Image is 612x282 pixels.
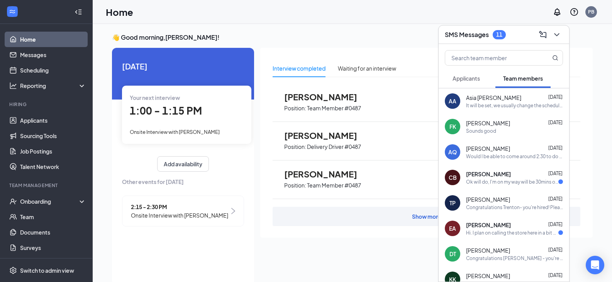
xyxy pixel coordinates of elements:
div: TP [449,199,456,207]
svg: Collapse [75,8,82,16]
div: 11 [496,31,502,38]
span: [DATE] [548,145,563,151]
div: Switch to admin view [20,267,74,274]
div: DT [449,250,456,258]
span: Other events for [DATE] [122,177,244,186]
div: Interview completed [273,64,325,73]
a: Talent Network [20,159,86,174]
svg: ComposeMessage [538,30,548,39]
span: [DATE] [548,196,563,202]
a: Sourcing Tools [20,128,86,144]
div: FK [449,123,456,130]
p: Position: [284,105,306,112]
p: Delivery Driver #0487 [307,143,361,150]
span: [DATE] [548,120,563,125]
span: Onsite Interview with [PERSON_NAME] [130,129,220,135]
span: [DATE] [548,171,563,176]
div: Onboarding [20,198,80,205]
a: Scheduling [20,62,86,78]
svg: Settings [9,267,17,274]
div: Congratulations [PERSON_NAME] - you're hired! Please check your email for important information a... [466,255,563,262]
span: Applicants [453,75,480,82]
h3: SMS Messages [445,30,489,39]
span: [PERSON_NAME] [284,130,369,140]
svg: MagnifyingGlass [552,55,558,61]
span: [PERSON_NAME] [284,169,369,179]
a: Documents [20,225,86,240]
span: 1:00 - 1:15 PM [130,104,202,117]
span: [PERSON_NAME] [466,119,510,127]
a: Surveys [20,240,86,255]
div: Reporting [20,82,86,89]
p: Team Member #0487 [307,182,361,189]
svg: Notifications [553,7,562,17]
div: AQ [448,148,457,156]
a: Home [20,32,86,47]
span: Team members [503,75,543,82]
h3: 👋 Good morning, [PERSON_NAME] ! [112,33,593,42]
h1: Home [106,5,133,19]
svg: QuestionInfo [570,7,579,17]
div: Open Intercom Messenger [586,256,604,274]
svg: WorkstreamLogo [8,8,16,15]
div: Hiring [9,101,85,108]
button: Add availability [157,156,209,172]
button: ChevronDown [551,29,563,41]
span: Your next interview [130,94,180,101]
a: Messages [20,47,86,62]
a: Job Postings [20,144,86,159]
div: Waiting for an interview [338,64,396,73]
input: Search team member [445,51,537,65]
span: [PERSON_NAME] [284,92,369,102]
span: Asia [PERSON_NAME] [466,94,521,101]
div: CB [449,174,457,181]
a: Applicants [20,113,86,128]
div: Hi. I plan on calling the store here in a bit as well just to be on the safe side however I don't... [466,230,558,236]
span: 2:15 - 2:30 PM [131,203,228,211]
span: [DATE] [548,272,563,278]
p: Position: [284,143,306,150]
div: Congratulations Trenton- you're hired! Please check your email for important information about yo... [466,204,563,211]
span: [PERSON_NAME] [466,247,510,254]
span: [PERSON_NAME] [466,272,510,280]
div: EA [449,225,456,232]
span: Onsite Interview with [PERSON_NAME] [131,211,228,220]
span: [PERSON_NAME] [466,221,511,229]
p: Team Member #0487 [307,105,361,112]
span: [PERSON_NAME] [466,196,510,203]
svg: Analysis [9,82,17,89]
svg: UserCheck [9,198,17,205]
span: [PERSON_NAME] [466,145,510,152]
div: Would I be able to come around 2:30 to do my onboarding [466,153,563,160]
span: [DATE] [548,221,563,227]
span: [DATE] [122,60,244,72]
div: AA [449,97,456,105]
svg: ChevronDown [552,30,561,39]
p: Position: [284,182,306,189]
span: [DATE] [548,247,563,253]
a: Team [20,209,86,225]
span: [DATE] [548,94,563,100]
div: It will be set, we usually change the schedule around each season. So for now your schedule is go... [466,102,563,109]
div: PB [588,8,594,15]
div: Show more [412,213,441,220]
div: Team Management [9,182,85,189]
span: [PERSON_NAME] [466,170,511,178]
div: Ok will do, I'm on my way will be 30mins or so [466,179,558,185]
button: ComposeMessage [537,29,549,41]
div: Sounds good [466,128,496,134]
